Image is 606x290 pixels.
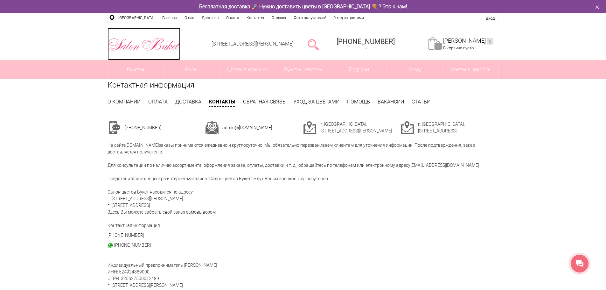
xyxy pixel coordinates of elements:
[293,99,339,105] a: Уход за цветами
[158,13,181,23] a: Главная
[209,98,235,107] a: Контакты
[148,99,168,105] a: Оплата
[181,13,198,23] a: О нас
[331,60,387,79] a: Подарки
[320,121,401,134] td: г. [GEOGRAPHIC_DATA], [STREET_ADDRESS][PERSON_NAME]
[333,35,399,53] a: [PHONE_NUMBER]
[243,13,268,23] a: Контакты
[108,99,141,105] a: О компании
[337,38,395,46] span: [PHONE_NUMBER]
[205,121,219,134] img: cont2.png
[108,60,164,79] a: Букеты
[378,99,404,105] a: Вакансии
[275,60,331,79] a: Букеты невесты
[387,60,442,79] span: Кому
[108,121,121,134] img: cont1.png
[198,13,222,23] a: Доставка
[412,99,430,105] a: Статьи
[486,16,495,21] a: Вход
[443,60,498,79] a: Цветы в коробке
[164,60,219,79] a: Розы
[222,13,243,23] a: Оплата
[330,13,368,23] a: Уход за цветами
[108,36,180,53] img: Цветы Нижний Новгород
[103,3,504,10] div: Бесплатная доставка 🚀 Нужно доставить цветы в [GEOGRAPHIC_DATA] 💐 ? Это к нам!
[108,79,499,91] h1: Контактная информация
[235,125,272,130] a: @[DOMAIN_NAME]
[219,60,275,79] a: Цветы в корзине
[115,13,158,23] a: [GEOGRAPHIC_DATA]
[418,121,499,134] td: г. [GEOGRAPHIC_DATA], [STREET_ADDRESS]
[410,163,479,168] a: [EMAIL_ADDRESS][DOMAIN_NAME]
[175,99,201,105] a: Доставка
[243,99,286,105] a: Обратная связь
[114,243,151,248] a: [PHONE_NUMBER]
[212,41,294,47] a: [STREET_ADDRESS][PERSON_NAME]
[347,99,370,105] a: Помощь
[125,121,205,134] td: [PHONE_NUMBER]
[487,38,493,45] ins: 0
[443,37,493,45] a: [PERSON_NAME]
[108,222,499,229] p: Контактная информация:
[443,46,474,50] span: В корзине пусто
[126,143,159,148] a: [DOMAIN_NAME]
[108,233,144,238] a: [PHONE_NUMBER]
[108,243,113,248] img: watsap_30.png.webp
[303,121,317,134] img: cont3.png
[290,13,330,23] a: Фото получателей
[222,125,235,130] a: admin
[268,13,290,23] a: Отзывы
[401,121,414,134] img: cont3.png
